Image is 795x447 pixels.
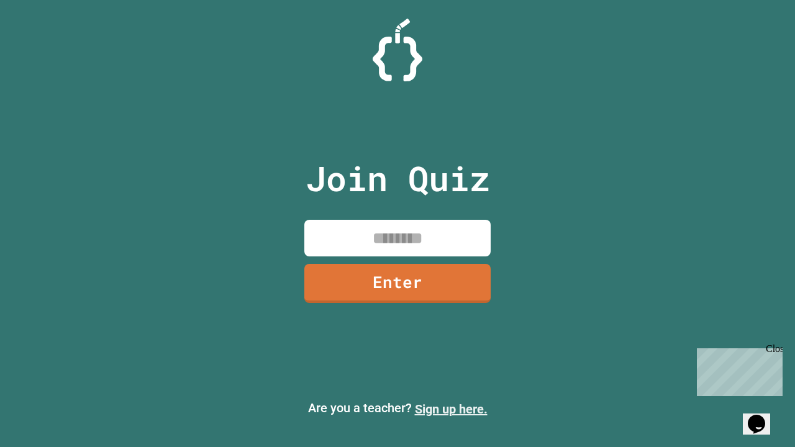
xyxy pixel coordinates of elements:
a: Sign up here. [415,402,488,417]
iframe: chat widget [743,397,783,435]
a: Enter [304,264,491,303]
div: Chat with us now!Close [5,5,86,79]
img: Logo.svg [373,19,422,81]
p: Join Quiz [306,153,490,204]
iframe: chat widget [692,343,783,396]
p: Are you a teacher? [10,399,785,418]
